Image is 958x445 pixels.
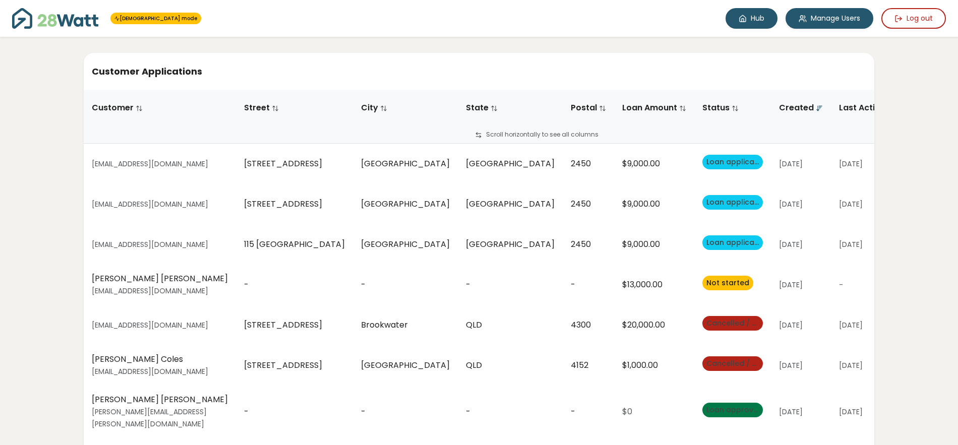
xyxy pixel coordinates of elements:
div: [DATE] [839,159,900,169]
div: [GEOGRAPHIC_DATA] [466,238,555,250]
span: Loan application started [702,195,763,210]
div: - [361,406,450,418]
div: 2450 [571,158,606,170]
span: Not started [706,278,749,288]
small: [EMAIL_ADDRESS][DOMAIN_NAME] [92,320,208,330]
a: [DEMOGRAPHIC_DATA] mode [114,15,197,22]
span: Not started [702,276,753,290]
div: Brookwater [361,319,450,331]
div: [DATE] [779,280,823,290]
small: [EMAIL_ADDRESS][DOMAIN_NAME] [92,239,208,249]
div: - [571,406,606,418]
img: 28Watt [12,8,98,29]
span: Status [702,102,739,113]
button: Log out [881,8,946,29]
div: [DATE] [779,159,823,169]
span: City [361,102,387,113]
span: Street [244,102,279,113]
div: $9,000.00 [622,238,686,250]
small: [EMAIL_ADDRESS][DOMAIN_NAME] [92,366,208,376]
div: [GEOGRAPHIC_DATA] [361,238,450,250]
div: - [571,279,606,291]
div: [DATE] [779,239,823,250]
div: [GEOGRAPHIC_DATA] [361,158,450,170]
div: $9,000.00 [622,158,686,170]
span: Last Activity [839,102,900,113]
div: QLD [466,319,555,331]
small: [PERSON_NAME][EMAIL_ADDRESS][PERSON_NAME][DOMAIN_NAME] [92,407,207,429]
div: [PERSON_NAME] [PERSON_NAME] [92,273,228,285]
div: $20,000.00 [622,319,686,331]
div: [DATE] [779,360,823,371]
div: [GEOGRAPHIC_DATA] [361,359,450,371]
div: [STREET_ADDRESS] [244,198,345,210]
div: $13,000.00 [622,279,686,291]
div: [STREET_ADDRESS] [244,158,345,170]
span: Loan application started [702,235,763,250]
div: [STREET_ADDRESS] [244,319,345,331]
div: [DATE] [779,407,823,417]
div: [DATE] [779,320,823,331]
div: [GEOGRAPHIC_DATA] [466,198,555,210]
div: 2450 [571,198,606,210]
span: Cancelled / Not approved [702,316,763,331]
div: 4152 [571,359,606,371]
span: $0 [622,406,632,417]
small: [EMAIL_ADDRESS][DOMAIN_NAME] [92,286,208,296]
div: - [244,279,345,291]
div: 4300 [571,319,606,331]
div: $9,000.00 [622,198,686,210]
span: Customer [92,102,143,113]
div: [DATE] [839,320,900,331]
a: Hub [726,8,777,29]
div: 115 [GEOGRAPHIC_DATA] [244,238,345,250]
span: Loan application started [706,197,798,207]
span: Loan approved [702,403,763,417]
div: [DATE] [839,407,900,417]
span: Loan application started [702,155,763,169]
div: 2450 [571,238,606,250]
span: Cancelled / Not approved [706,358,804,368]
small: [EMAIL_ADDRESS][DOMAIN_NAME] [92,159,208,169]
span: State [466,102,498,113]
div: [DATE] [839,239,900,250]
span: Loan approved [706,405,763,415]
a: Manage Users [786,8,873,29]
div: [DATE] [779,199,823,210]
span: Loan application started [706,157,798,167]
span: Created [779,102,823,113]
div: QLD [466,359,555,371]
div: $1,000.00 [622,359,686,371]
small: [EMAIL_ADDRESS][DOMAIN_NAME] [92,199,208,209]
div: [DATE] [839,199,900,210]
div: [GEOGRAPHIC_DATA] [466,158,555,170]
div: - [244,406,345,418]
div: [PERSON_NAME] [PERSON_NAME] [92,394,228,406]
span: Cancelled / Not approved [702,356,763,371]
h5: Customer Applications [92,65,866,78]
div: [DATE] [839,360,900,371]
div: - [839,280,900,290]
div: [PERSON_NAME] Coles [92,353,228,365]
div: - [466,279,555,291]
div: - [361,279,450,291]
span: Postal [571,102,606,113]
span: You're in 28Watt mode - full access to all features! [110,13,201,24]
span: Loan Amount [622,102,686,113]
div: [GEOGRAPHIC_DATA] [361,198,450,210]
span: Loan application started [706,237,798,247]
div: [STREET_ADDRESS] [244,359,345,371]
div: - [466,406,555,418]
span: Cancelled / Not approved [706,318,804,328]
